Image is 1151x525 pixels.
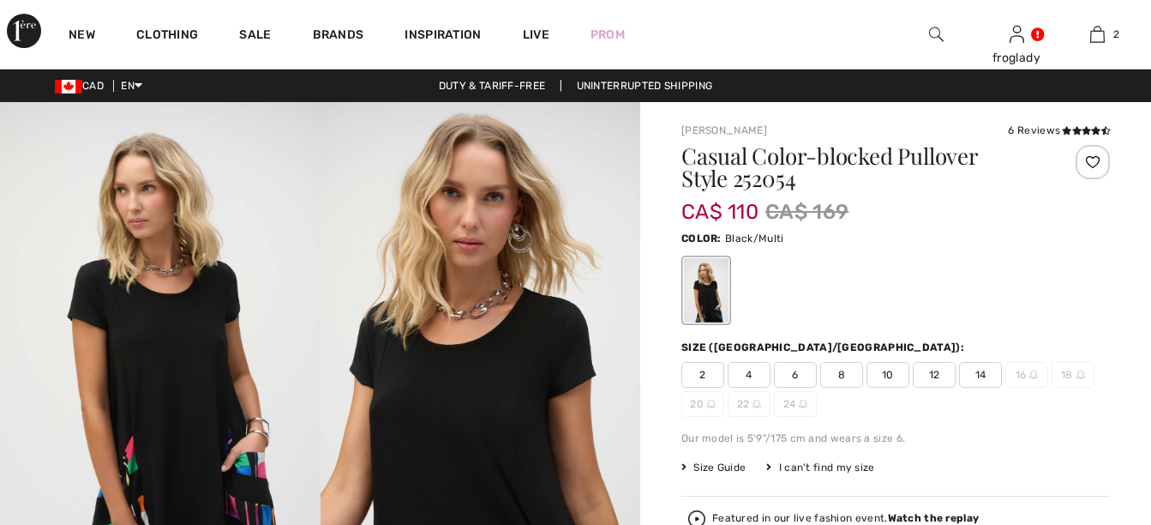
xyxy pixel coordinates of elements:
span: 14 [959,362,1002,388]
span: 12 [913,362,956,388]
span: 20 [681,391,724,417]
img: Canadian Dollar [55,80,82,94]
span: 18 [1052,362,1094,388]
span: Inspiration [405,27,481,45]
img: ring-m.svg [707,400,716,408]
a: [PERSON_NAME] [681,124,767,136]
a: 2 [1058,24,1136,45]
span: CA$ 169 [765,196,848,227]
span: EN [121,80,142,92]
span: Color: [681,232,722,244]
span: Size Guide [681,460,746,475]
span: CAD [55,80,111,92]
div: Size ([GEOGRAPHIC_DATA]/[GEOGRAPHIC_DATA]): [681,340,968,355]
a: Clothing [136,27,198,45]
span: 6 [774,362,817,388]
img: My Bag [1090,24,1105,45]
span: 22 [728,391,770,417]
h1: Casual Color-blocked Pullover Style 252054 [681,145,1039,190]
img: ring-m.svg [752,400,761,408]
img: ring-m.svg [1029,371,1038,379]
span: 10 [866,362,909,388]
img: ring-m.svg [1076,371,1085,379]
span: 2 [1113,27,1119,42]
span: 16 [1005,362,1048,388]
span: 24 [774,391,817,417]
a: New [69,27,95,45]
div: 6 Reviews [1008,123,1110,138]
a: Sale [239,27,271,45]
img: My Info [1010,24,1024,45]
div: Our model is 5'9"/175 cm and wears a size 6. [681,431,1110,446]
a: Brands [313,27,364,45]
span: Black/Multi [725,232,783,244]
span: CA$ 110 [681,183,758,224]
img: ring-m.svg [799,400,807,408]
a: Live [523,26,549,44]
div: Black/Multi [684,258,728,323]
strong: Watch the replay [888,512,980,524]
a: Sign In [1010,26,1024,42]
img: 1ère Avenue [7,14,41,48]
div: froglady [977,49,1056,67]
div: Featured in our live fashion event. [712,513,979,524]
a: Prom [590,26,625,44]
img: search the website [929,24,944,45]
span: 8 [820,362,863,388]
div: I can't find my size [766,460,874,475]
span: 2 [681,362,724,388]
span: 4 [728,362,770,388]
